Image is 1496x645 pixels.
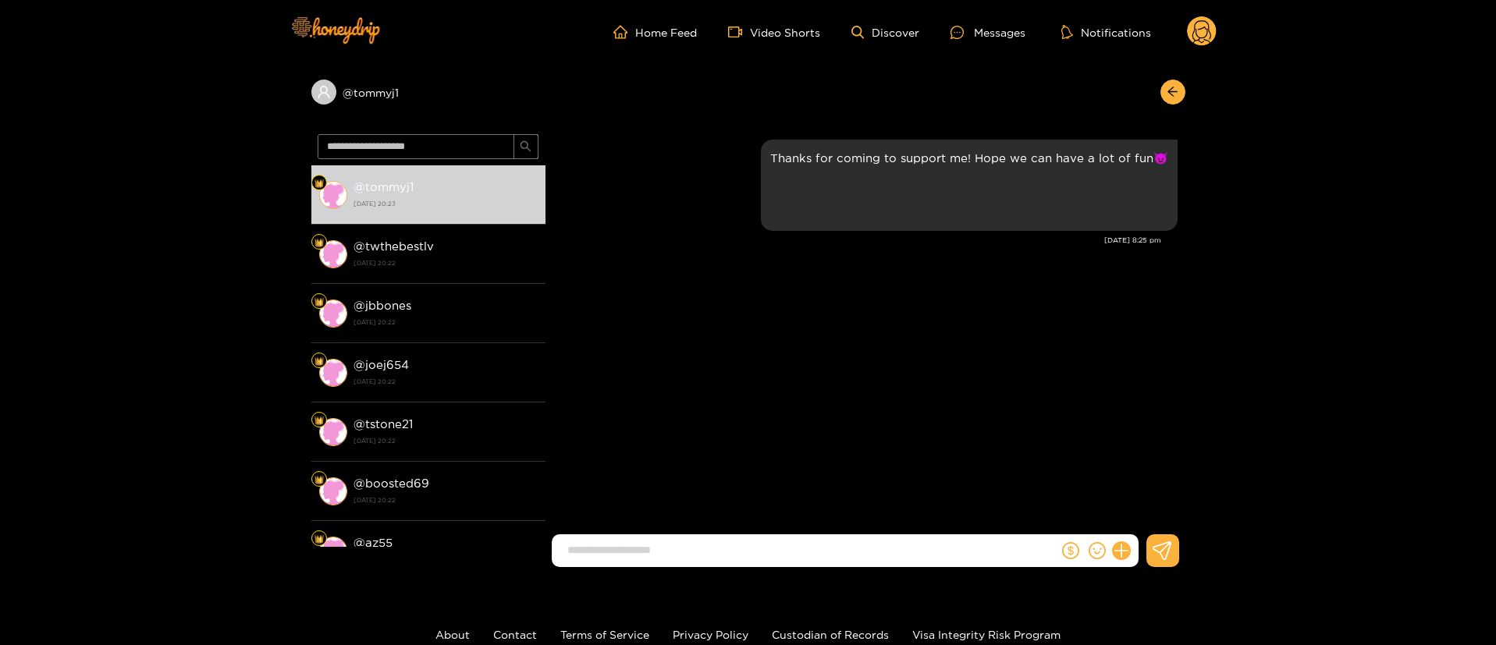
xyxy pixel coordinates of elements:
[314,297,324,307] img: Fan Level
[728,25,820,39] a: Video Shorts
[319,418,347,446] img: conversation
[354,374,538,388] strong: [DATE] 20:22
[1057,24,1156,40] button: Notifications
[354,299,411,312] strong: @ jbbones
[319,240,347,268] img: conversation
[354,256,538,270] strong: [DATE] 20:22
[317,85,331,99] span: user
[520,140,531,154] span: search
[1089,542,1106,559] span: smile
[770,149,1168,167] p: Thanks for coming to support me! Hope we can have a lot of fun😈
[354,197,538,211] strong: [DATE] 20:23
[553,235,1161,246] div: [DATE] 8:25 pm
[1167,86,1178,99] span: arrow-left
[354,536,393,549] strong: @ az55
[319,181,347,209] img: conversation
[951,23,1025,41] div: Messages
[728,25,750,39] span: video-camera
[314,238,324,247] img: Fan Level
[772,629,889,640] a: Custodian of Records
[354,358,409,371] strong: @ joej654
[1062,542,1079,559] span: dollar
[613,25,697,39] a: Home Feed
[1059,539,1082,562] button: dollar
[314,416,324,425] img: Fan Level
[319,477,347,505] img: conversation
[912,629,1061,640] a: Visa Integrity Risk Program
[354,180,414,193] strong: @ tommyj1
[435,629,470,640] a: About
[311,80,545,105] div: @tommyj1
[761,140,1178,231] div: Aug. 14, 8:25 pm
[314,475,324,484] img: Fan Level
[354,434,538,448] strong: [DATE] 20:22
[314,179,324,188] img: Fan Level
[493,629,537,640] a: Contact
[1160,80,1185,105] button: arrow-left
[354,417,413,431] strong: @ tstone21
[319,359,347,387] img: conversation
[673,629,748,640] a: Privacy Policy
[513,134,538,159] button: search
[560,629,649,640] a: Terms of Service
[314,356,324,366] img: Fan Level
[354,239,434,253] strong: @ twthebestlv
[613,25,635,39] span: home
[314,534,324,544] img: Fan Level
[354,315,538,329] strong: [DATE] 20:22
[319,537,347,565] img: conversation
[319,299,347,328] img: conversation
[851,26,919,39] a: Discover
[354,493,538,507] strong: [DATE] 20:22
[354,477,429,490] strong: @ boosted69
